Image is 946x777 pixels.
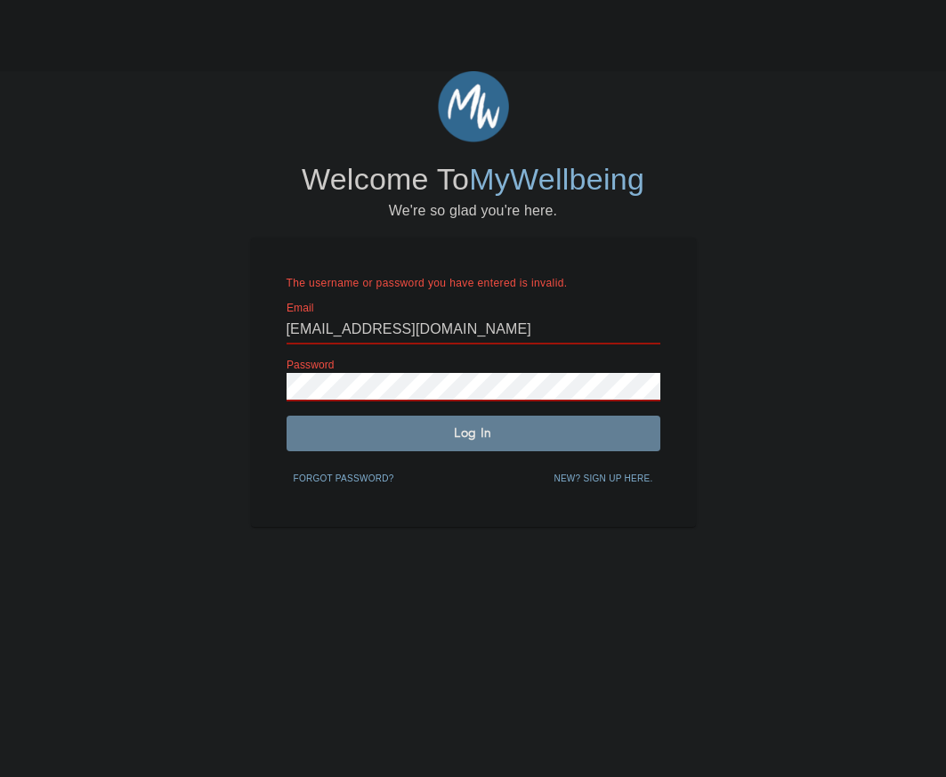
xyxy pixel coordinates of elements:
h4: Welcome To [302,161,644,198]
a: Forgot password? [287,470,401,484]
label: Email [287,303,314,313]
span: Log In [294,425,653,441]
button: Log In [287,416,660,451]
span: Forgot password? [294,471,394,487]
span: New? Sign up here. [554,471,652,487]
button: New? Sign up here. [546,465,659,492]
label: Password [287,360,335,370]
h6: We're so glad you're here. [389,198,557,223]
span: MyWellbeing [469,162,644,196]
span: The username or password you have entered is invalid. [287,277,568,289]
img: MyWellbeing [438,71,509,142]
button: Forgot password? [287,465,401,492]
